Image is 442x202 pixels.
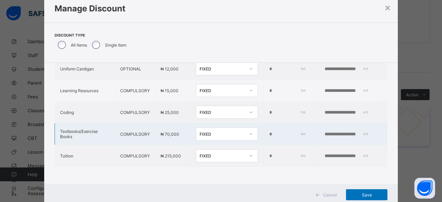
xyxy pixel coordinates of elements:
button: Open asap [414,178,435,199]
span: Discount Type [55,33,128,38]
td: Learning Resources [55,80,115,102]
label: Single Item [105,42,126,48]
td: COMPULSORY [115,145,155,167]
div: FIXED [200,66,245,71]
span: ₦ 12,000 [161,66,179,71]
h1: Manage Discount [55,3,387,13]
td: Uniform Cardigan [55,58,115,80]
td: COMPULSORY [115,80,155,102]
span: Save [351,192,382,198]
td: Textbooks/Exercise Books [55,123,115,145]
td: Tuition [55,145,115,167]
span: ₦ 215,000 [161,153,181,158]
td: Coding [55,102,115,123]
div: FIXED [200,153,245,158]
div: FIXED [200,88,245,93]
td: COMPULSORY [115,102,155,123]
span: ₦ 70,000 [161,132,179,137]
td: COMPULSORY [115,123,155,145]
label: All Items [71,42,87,48]
div: FIXED [200,132,245,137]
span: Cancel [323,192,337,198]
span: ₦ 25,000 [161,110,179,115]
span: ₦ 15,000 [161,88,179,93]
td: OPTIONAL [115,58,155,80]
div: FIXED [200,110,245,115]
div: × [384,1,391,13]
